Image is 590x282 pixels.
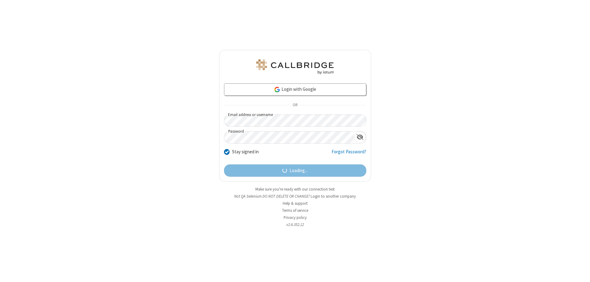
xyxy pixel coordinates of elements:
a: Terms of service [282,208,308,213]
a: Login with Google [224,83,366,96]
li: v2.6.352.12 [219,222,371,228]
input: Email address or username [224,115,366,127]
input: Password [224,131,354,143]
a: Forgot Password? [332,148,366,160]
button: Loading... [224,164,366,177]
a: Help & support [283,201,308,206]
a: Make sure you're ready with our connection test [255,187,335,192]
span: Loading... [289,167,308,174]
label: Stay signed in [232,148,259,155]
div: Show password [354,131,366,143]
img: google-icon.png [274,86,281,93]
img: QA Selenium DO NOT DELETE OR CHANGE [255,59,335,74]
button: Login to another company [311,193,356,199]
iframe: Chat [575,266,585,278]
li: Not QA Selenium DO NOT DELETE OR CHANGE? [219,193,371,199]
a: Privacy policy [284,215,307,220]
span: OR [290,101,300,110]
